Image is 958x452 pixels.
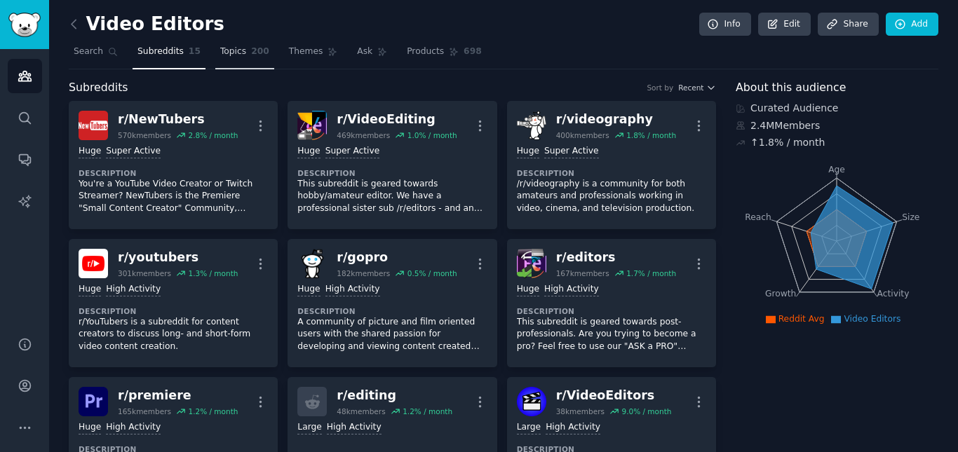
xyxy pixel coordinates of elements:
p: This subreddit is geared towards hobby/amateur editor. We have a professional sister sub /r/edito... [297,178,487,215]
span: Recent [678,83,703,93]
div: 1.8 % / month [626,130,676,140]
dt: Description [517,306,706,316]
div: r/ VideoEditing [337,111,457,128]
div: 570k members [118,130,171,140]
button: Recent [678,83,716,93]
span: Video Editors [844,314,900,324]
img: VideoEditing [297,111,327,140]
div: Sort by [647,83,673,93]
div: 182k members [337,268,390,278]
div: Super Active [544,145,599,158]
div: 469k members [337,130,390,140]
div: Huge [297,145,320,158]
a: Themes [284,41,343,69]
div: 1.2 % / month [403,406,452,416]
div: High Activity [325,283,380,296]
tspan: Activity [877,289,910,299]
a: Share [818,13,878,36]
span: 15 [189,46,201,58]
a: VideoEditingr/VideoEditing469kmembers1.0% / monthHugeSuper ActiveDescriptionThis subreddit is gea... [288,101,497,229]
div: 1.2 % / month [188,406,238,416]
div: Super Active [325,145,380,158]
div: Huge [79,283,101,296]
img: youtubers [79,249,108,278]
div: 2.8 % / month [188,130,238,140]
a: videographyr/videography400kmembers1.8% / monthHugeSuper ActiveDescription/r/videography is a com... [507,101,716,229]
div: High Activity [327,421,382,434]
img: GummySearch logo [8,13,41,37]
div: Super Active [106,145,161,158]
tspan: Age [828,165,845,174]
div: Huge [79,421,101,434]
span: Subreddits [137,46,184,58]
img: VideoEditors [517,387,546,416]
span: Search [74,46,103,58]
div: Huge [517,283,539,296]
a: youtubersr/youtubers301kmembers1.3% / monthHugeHigh ActivityDescriptionr/YouTubers is a subreddit... [69,239,278,367]
div: Huge [517,145,539,158]
dt: Description [297,306,487,316]
div: 48k members [337,406,385,416]
h2: Video Editors [69,13,224,36]
p: This subreddit is geared towards post-professionals. Are you trying to become a pro? Feel free to... [517,316,706,353]
img: premiere [79,387,108,416]
div: Curated Audience [736,101,938,116]
a: Products698 [402,41,486,69]
div: 38k members [556,406,605,416]
p: You're a YouTube Video Creator or Twitch Streamer? NewTubers is the Premiere "Small Content Creat... [79,178,268,215]
span: Themes [289,46,323,58]
a: Ask [352,41,392,69]
div: ↑ 1.8 % / month [750,135,825,150]
div: r/ VideoEditors [556,387,672,404]
div: 0.5 % / month [407,268,457,278]
img: videography [517,111,546,140]
div: Large [297,421,321,434]
dt: Description [79,168,268,178]
div: Large [517,421,541,434]
img: gopro [297,249,327,278]
a: Search [69,41,123,69]
span: Reddit Avg [778,314,825,324]
dt: Description [79,306,268,316]
a: Edit [758,13,811,36]
div: Huge [79,145,101,158]
p: r/YouTubers is a subreddit for content creators to discuss long- and short-form video content cre... [79,316,268,353]
a: editorsr/editors167kmembers1.7% / monthHugeHigh ActivityDescriptionThis subreddit is geared towar... [507,239,716,367]
a: gopror/gopro182kmembers0.5% / monthHugeHigh ActivityDescriptionA community of picture and film or... [288,239,497,367]
div: 1.7 % / month [626,268,676,278]
span: About this audience [736,79,846,97]
div: 301k members [118,268,171,278]
img: editors [517,249,546,278]
div: r/ youtubers [118,249,238,266]
div: r/ NewTubers [118,111,238,128]
div: r/ editors [556,249,676,266]
a: Add [886,13,938,36]
span: 698 [464,46,482,58]
a: NewTubersr/NewTubers570kmembers2.8% / monthHugeSuper ActiveDescriptionYou're a YouTube Video Crea... [69,101,278,229]
div: r/ premiere [118,387,238,404]
a: Subreddits15 [133,41,205,69]
dt: Description [297,168,487,178]
div: High Activity [106,283,161,296]
tspan: Size [902,212,919,221]
div: r/ gopro [337,249,457,266]
div: 167k members [556,268,609,278]
div: 1.3 % / month [188,268,238,278]
div: High Activity [546,421,600,434]
img: NewTubers [79,111,108,140]
p: /r/videography is a community for both amateurs and professionals working in video, cinema, and t... [517,178,706,215]
span: 200 [251,46,269,58]
div: 165k members [118,406,171,416]
div: 2.4M Members [736,118,938,133]
tspan: Growth [765,289,796,299]
span: Products [407,46,444,58]
div: 1.0 % / month [407,130,457,140]
a: Topics200 [215,41,274,69]
div: High Activity [544,283,599,296]
span: Topics [220,46,246,58]
div: Huge [297,283,320,296]
div: r/ editing [337,387,452,404]
div: r/ videography [556,111,676,128]
dt: Description [517,168,706,178]
div: 9.0 % / month [621,406,671,416]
